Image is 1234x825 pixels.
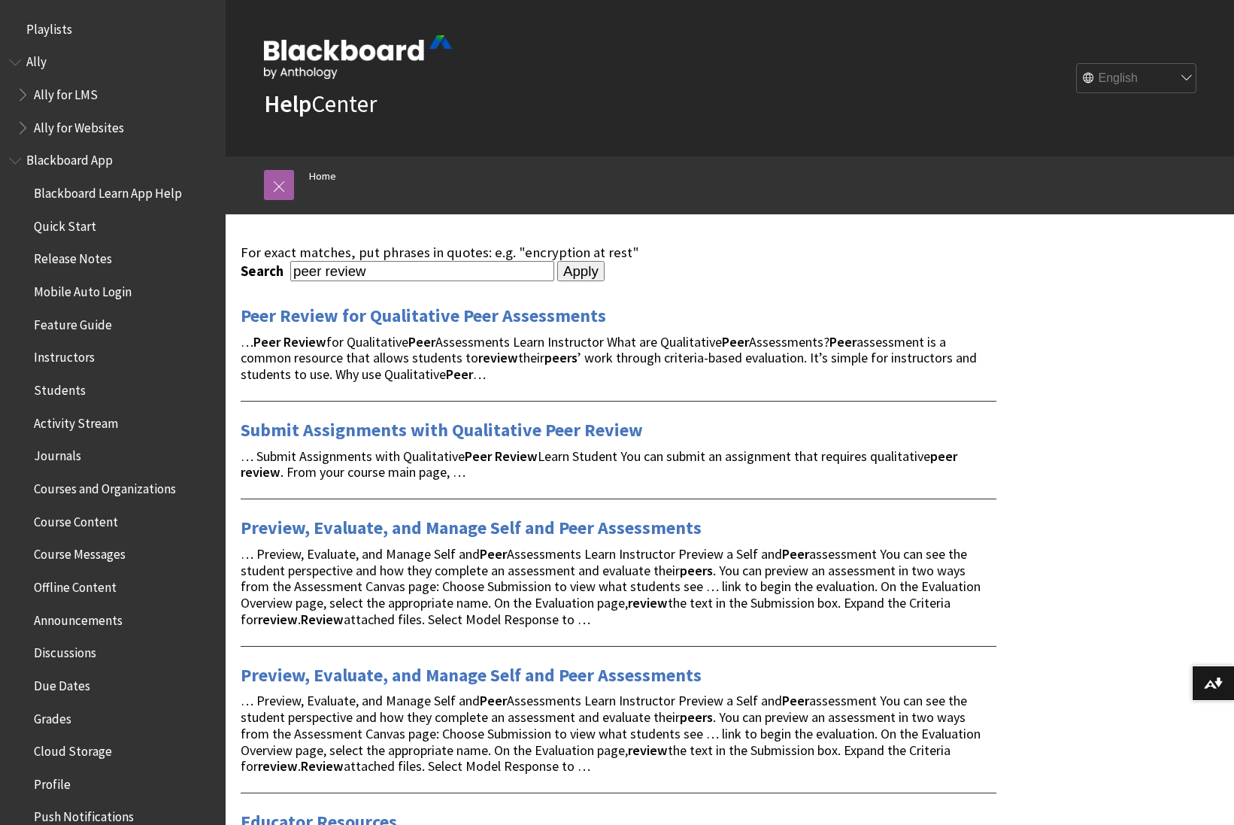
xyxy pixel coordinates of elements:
[34,444,81,464] span: Journals
[34,640,96,660] span: Discussions
[722,333,749,350] strong: Peer
[680,562,713,579] strong: peers
[9,17,217,42] nav: Book outline for Playlists
[930,447,957,465] strong: peer
[495,447,538,465] strong: Review
[34,214,96,234] span: Quick Start
[829,333,857,350] strong: Peer
[253,333,280,350] strong: Peer
[34,673,90,693] span: Due Dates
[241,447,957,481] span: … Submit Assignments with Qualitative Learn Student You can submit an assignment that requires qu...
[782,692,809,709] strong: Peer
[26,148,113,168] span: Blackboard App
[628,594,668,611] strong: review
[34,476,176,496] span: Courses and Organizations
[34,739,112,759] span: Cloud Storage
[264,89,377,119] a: HelpCenter
[241,418,643,442] a: Submit Assignments with Qualitative Peer Review
[34,706,71,726] span: Grades
[478,349,518,366] strong: review
[9,50,217,141] nav: Book outline for Anthology Ally Help
[544,349,578,366] strong: peers
[480,545,507,563] strong: Peer
[241,333,977,384] span: … for Qualitative Assessments Learn Instructor What are Qualitative Assessments? assessment is a ...
[34,509,118,529] span: Course Content
[34,575,117,595] span: Offline Content
[241,663,702,687] a: Preview, Evaluate, and Manage Self and Peer Assessments
[241,545,981,628] span: … Preview, Evaluate, and Manage Self and Assessments Learn Instructor Preview a Self and assessme...
[26,17,72,37] span: Playlists
[1077,64,1197,94] select: Site Language Selector
[241,516,702,540] a: Preview, Evaluate, and Manage Self and Peer Assessments
[34,805,134,825] span: Push Notifications
[34,608,123,628] span: Announcements
[34,411,118,431] span: Activity Stream
[34,247,112,267] span: Release Notes
[258,611,298,628] strong: review
[557,261,605,282] input: Apply
[34,772,71,792] span: Profile
[301,611,344,628] strong: Review
[264,89,311,119] strong: Help
[301,757,344,775] strong: Review
[26,50,47,70] span: Ally
[628,742,668,759] strong: review
[34,542,126,563] span: Course Messages
[34,180,182,201] span: Blackboard Learn App Help
[241,692,981,775] span: … Preview, Evaluate, and Manage Self and Assessments Learn Instructor Preview a Self and assessme...
[480,692,507,709] strong: Peer
[446,365,473,383] strong: Peer
[34,378,86,398] span: Students
[34,312,112,332] span: Feature Guide
[34,279,132,299] span: Mobile Auto Login
[34,115,124,135] span: Ally for Websites
[34,82,98,102] span: Ally for LMS
[283,333,326,350] strong: Review
[34,345,95,365] span: Instructors
[241,244,996,261] div: For exact matches, put phrases in quotes: e.g. "encryption at rest"
[264,35,452,79] img: Blackboard by Anthology
[241,304,606,328] a: Peer Review for Qualitative Peer Assessments
[782,545,809,563] strong: Peer
[465,447,492,465] strong: Peer
[680,708,713,726] strong: peers
[408,333,435,350] strong: Peer
[241,262,287,280] label: Search
[241,463,280,481] strong: review
[309,167,336,186] a: Home
[258,757,298,775] strong: review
